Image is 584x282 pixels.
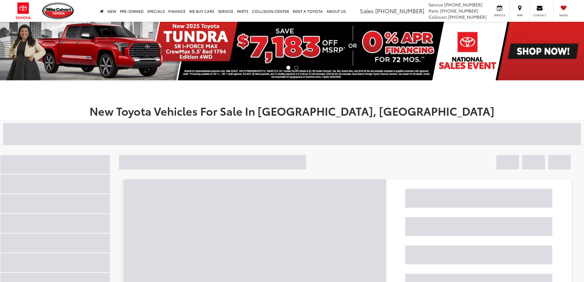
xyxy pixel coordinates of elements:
span: Map [513,13,526,17]
span: Service [429,2,443,8]
span: [PHONE_NUMBER] [448,14,487,20]
span: [PHONE_NUMBER] [375,7,424,15]
span: Saved [557,13,570,17]
span: Contact [533,13,547,17]
span: Collision [429,14,447,20]
span: Sales [360,7,374,15]
span: [PHONE_NUMBER] [440,8,478,14]
span: Service [493,13,506,17]
img: Mike Calvert Toyota [42,2,75,19]
span: Parts [429,8,439,14]
span: [PHONE_NUMBER] [444,2,483,8]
